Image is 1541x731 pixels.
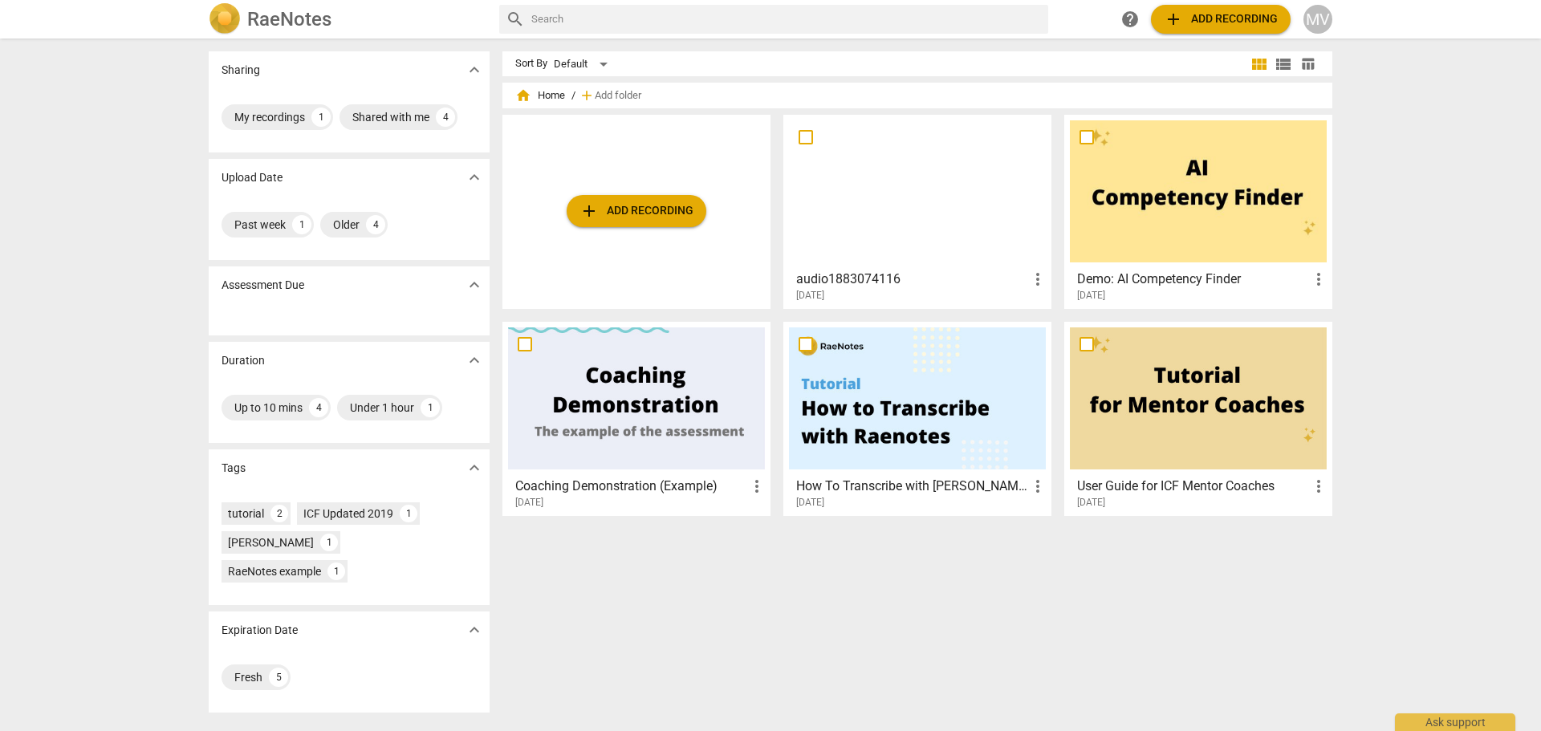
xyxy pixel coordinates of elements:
button: Show more [462,58,486,82]
a: User Guide for ICF Mentor Coaches[DATE] [1070,327,1327,509]
h3: Demo: AI Competency Finder [1077,270,1309,289]
a: LogoRaeNotes [209,3,486,35]
input: Search [531,6,1042,32]
p: Assessment Due [222,277,304,294]
div: 1 [292,215,311,234]
span: help [1120,10,1140,29]
button: Tile view [1247,52,1271,76]
div: ICF Updated 2019 [303,506,393,522]
span: add [579,201,599,221]
a: Coaching Demonstration (Example)[DATE] [508,327,765,509]
span: home [515,87,531,104]
span: [DATE] [515,496,543,510]
h3: audio1883074116 [796,270,1028,289]
button: Upload [567,195,706,227]
span: more_vert [1028,477,1047,496]
div: Past week [234,217,286,233]
span: more_vert [1309,270,1328,289]
button: Show more [462,348,486,372]
button: Show more [462,273,486,297]
span: view_module [1250,55,1269,74]
span: expand_more [465,620,484,640]
p: Tags [222,460,246,477]
button: Upload [1151,5,1291,34]
div: 1 [311,108,331,127]
span: Add recording [579,201,693,221]
p: Upload Date [222,169,283,186]
div: tutorial [228,506,264,522]
span: [DATE] [1077,496,1105,510]
span: expand_more [465,168,484,187]
a: audio1883074116[DATE] [789,120,1046,302]
p: Sharing [222,62,260,79]
div: 2 [270,505,288,522]
span: [DATE] [1077,289,1105,303]
div: 1 [400,505,417,522]
p: Expiration Date [222,622,298,639]
span: view_list [1274,55,1293,74]
span: more_vert [747,477,766,496]
span: / [571,90,575,102]
a: Demo: AI Competency Finder[DATE] [1070,120,1327,302]
div: 4 [309,398,328,417]
span: expand_more [465,275,484,294]
span: [DATE] [796,289,824,303]
img: Logo [209,3,241,35]
div: 1 [421,398,440,417]
div: 5 [269,668,288,687]
button: Show more [462,618,486,642]
div: 1 [327,562,345,580]
span: search [506,10,525,29]
div: 4 [436,108,455,127]
div: Sort By [515,58,547,70]
span: expand_more [465,60,484,79]
span: add [1164,10,1183,29]
span: expand_more [465,351,484,370]
span: [DATE] [796,496,824,510]
span: Add folder [595,90,641,102]
button: Show more [462,165,486,189]
div: Older [333,217,360,233]
h3: Coaching Demonstration (Example) [515,477,747,496]
div: RaeNotes example [228,563,321,579]
div: My recordings [234,109,305,125]
h3: User Guide for ICF Mentor Coaches [1077,477,1309,496]
div: 1 [320,534,338,551]
a: Help [1116,5,1145,34]
span: Home [515,87,565,104]
a: How To Transcribe with [PERSON_NAME][DATE] [789,327,1046,509]
button: Show more [462,456,486,480]
div: [PERSON_NAME] [228,534,314,550]
div: Up to 10 mins [234,400,303,416]
div: Under 1 hour [350,400,414,416]
h3: How To Transcribe with RaeNotes [796,477,1028,496]
span: more_vert [1028,270,1047,289]
div: Default [554,51,613,77]
span: table_chart [1300,56,1315,71]
p: Duration [222,352,265,369]
h2: RaeNotes [247,8,331,30]
button: Table view [1295,52,1319,76]
div: Fresh [234,669,262,685]
span: more_vert [1309,477,1328,496]
span: expand_more [465,458,484,477]
div: Shared with me [352,109,429,125]
button: List view [1271,52,1295,76]
span: Add recording [1164,10,1278,29]
div: 4 [366,215,385,234]
div: Ask support [1395,713,1515,731]
button: MV [1303,5,1332,34]
span: add [579,87,595,104]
